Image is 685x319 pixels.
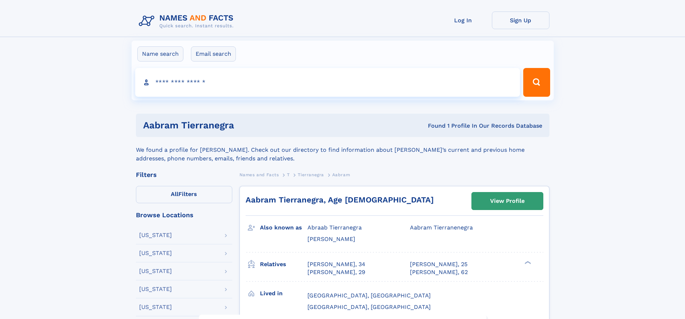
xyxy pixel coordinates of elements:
[307,260,365,268] a: [PERSON_NAME], 34
[331,122,542,130] div: Found 1 Profile In Our Records Database
[139,268,172,274] div: [US_STATE]
[239,170,279,179] a: Names and Facts
[523,260,531,265] div: ❯
[260,258,307,270] h3: Relatives
[139,232,172,238] div: [US_STATE]
[287,170,290,179] a: T
[260,287,307,300] h3: Lived in
[135,68,520,97] input: search input
[171,191,178,197] span: All
[307,236,355,242] span: [PERSON_NAME]
[307,304,431,310] span: [GEOGRAPHIC_DATA], [GEOGRAPHIC_DATA]
[410,260,467,268] a: [PERSON_NAME], 25
[260,222,307,234] h3: Also known as
[434,12,492,29] a: Log In
[137,46,183,61] label: Name search
[298,170,324,179] a: Tierranegra
[410,224,473,231] span: Aabram Tierranenegra
[136,186,232,203] label: Filters
[246,195,434,204] a: Aabram Tierranegra, Age [DEMOGRAPHIC_DATA]
[139,250,172,256] div: [US_STATE]
[307,268,365,276] a: [PERSON_NAME], 29
[410,268,468,276] a: [PERSON_NAME], 62
[136,172,232,178] div: Filters
[332,172,350,177] span: Aabram
[472,192,543,210] a: View Profile
[523,68,550,97] button: Search Button
[307,292,431,299] span: [GEOGRAPHIC_DATA], [GEOGRAPHIC_DATA]
[143,121,331,130] h1: Aabram Tierranegra
[136,12,239,31] img: Logo Names and Facts
[492,12,549,29] a: Sign Up
[136,212,232,218] div: Browse Locations
[287,172,290,177] span: T
[490,193,525,209] div: View Profile
[139,286,172,292] div: [US_STATE]
[191,46,236,61] label: Email search
[298,172,324,177] span: Tierranegra
[136,137,549,163] div: We found a profile for [PERSON_NAME]. Check out our directory to find information about [PERSON_N...
[307,224,362,231] span: Abraab Tierranegra
[139,304,172,310] div: [US_STATE]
